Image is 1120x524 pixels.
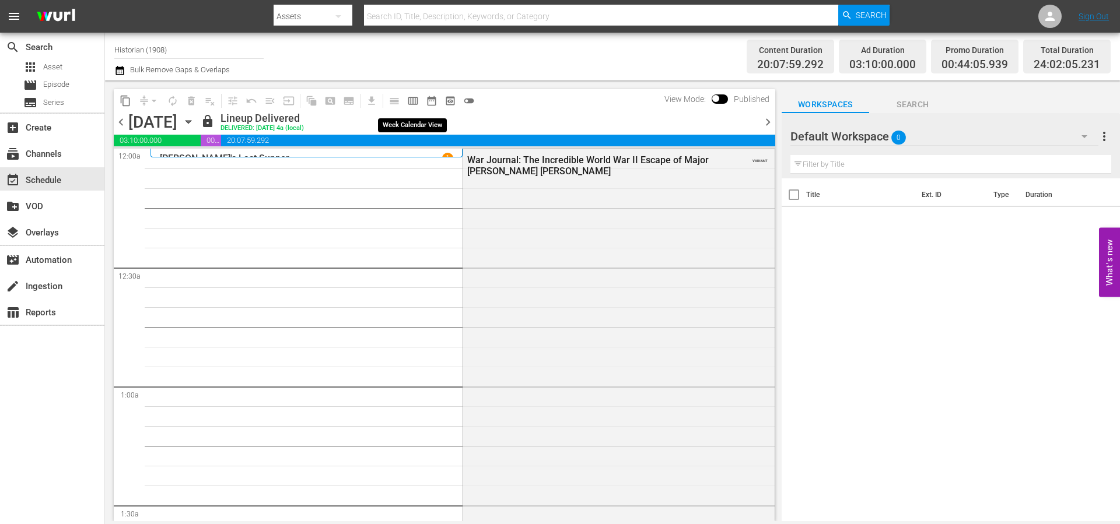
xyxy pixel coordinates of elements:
[6,199,20,213] span: VOD
[849,42,916,58] div: Ad Duration
[163,92,182,110] span: Loop Content
[6,305,20,319] span: Reports
[7,9,21,23] span: menu
[43,97,64,108] span: Series
[135,92,163,110] span: Remove Gaps & Overlaps
[446,154,450,162] p: 1
[942,42,1008,58] div: Promo Duration
[201,92,219,110] span: Clear Lineup
[114,135,201,146] span: 03:10:00.000
[160,153,289,164] p: [PERSON_NAME]'s Last Supper
[1097,129,1111,143] span: more_vert
[182,92,201,110] span: Select an event to delete
[381,89,404,112] span: Day Calendar View
[201,114,215,128] span: lock
[358,89,381,112] span: Download as CSV
[467,154,712,177] div: War Journal: The Incredible World War II Escape of Major [PERSON_NAME] [PERSON_NAME]
[128,112,177,132] div: [DATE]
[915,178,986,211] th: Ext. ID
[1034,58,1100,72] span: 24:02:05.231
[28,3,84,30] img: ans4CAIJ8jUAAAAAAAAAAAAAAAAAAAAAAAAgQb4GAAAAAAAAAAAAAAAAAAAAAAAAJMjXAAAAAAAAAAAAAAAAAAAAAAAAgAT5G...
[116,92,135,110] span: Copy Lineup
[120,95,131,107] span: content_copy
[279,92,298,110] span: Update Metadata from Key Asset
[339,92,358,110] span: Create Series Block
[752,153,768,163] span: VARIANT
[220,112,304,125] div: Lineup Delivered
[869,97,957,112] span: Search
[856,5,887,26] span: Search
[6,279,20,293] span: Ingestion
[659,94,712,104] span: View Mode:
[6,226,20,240] span: Overlays
[1079,12,1109,21] a: Sign Out
[761,115,775,129] span: chevron_right
[757,58,824,72] span: 20:07:59.292
[43,61,62,73] span: Asset
[806,178,915,211] th: Title
[201,135,221,146] span: 00:44:05.939
[422,92,441,110] span: Month Calendar View
[986,178,1019,211] th: Type
[891,125,906,150] span: 0
[128,65,230,74] span: Bulk Remove Gaps & Overlaps
[1097,122,1111,150] button: more_vert
[463,95,475,107] span: toggle_off
[6,147,20,161] span: Channels
[114,115,128,129] span: chevron_left
[790,120,1098,153] div: Default Workspace
[407,95,419,107] span: calendar_view_week_outlined
[6,253,20,267] span: Automation
[712,94,720,103] span: Toggle to switch from Published to Draft view.
[6,40,20,54] span: Search
[838,5,890,26] button: Search
[321,92,339,110] span: Create Search Block
[221,135,775,146] span: 20:07:59.292
[1019,178,1088,211] th: Duration
[782,97,869,112] span: Workspaces
[757,42,824,58] div: Content Duration
[298,89,321,112] span: Refresh All Search Blocks
[441,92,460,110] span: View Backup
[23,96,37,110] span: Series
[942,58,1008,72] span: 00:44:05.939
[6,121,20,135] span: Create
[426,95,437,107] span: date_range_outlined
[444,95,456,107] span: preview_outlined
[261,92,279,110] span: Fill episodes with ad slates
[23,78,37,92] span: Episode
[1034,42,1100,58] div: Total Duration
[728,94,775,104] span: Published
[242,92,261,110] span: Revert to Primary Episode
[6,173,20,187] span: Schedule
[219,89,242,112] span: Customize Events
[23,60,37,74] span: Asset
[849,58,916,72] span: 03:10:00.000
[1099,227,1120,297] button: Open Feedback Widget
[220,125,304,132] div: DELIVERED: [DATE] 4a (local)
[460,92,478,110] span: 24 hours Lineup View is OFF
[43,79,69,90] span: Episode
